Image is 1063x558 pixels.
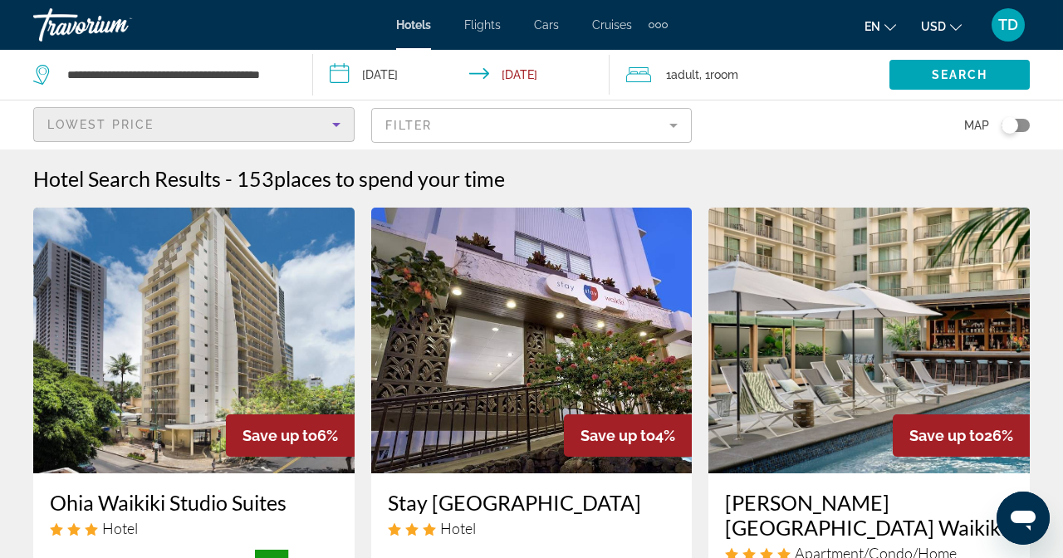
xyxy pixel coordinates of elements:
[50,519,338,537] div: 3 star Hotel
[699,63,738,86] span: , 1
[440,519,476,537] span: Hotel
[47,115,340,135] mat-select: Sort by
[371,107,693,144] button: Filter
[865,14,896,38] button: Change language
[564,414,692,457] div: 4%
[725,490,1013,540] a: [PERSON_NAME][GEOGRAPHIC_DATA] Waikiki
[274,166,505,191] span: places to spend your time
[33,208,355,473] img: Hotel image
[33,166,221,191] h1: Hotel Search Results
[50,490,338,515] a: Ohia Waikiki Studio Suites
[964,114,989,137] span: Map
[865,20,880,33] span: en
[371,208,693,473] img: Hotel image
[592,18,632,32] a: Cruises
[226,414,355,457] div: 6%
[671,68,699,81] span: Adult
[708,208,1030,473] img: Hotel image
[242,427,317,444] span: Save up to
[396,18,431,32] a: Hotels
[989,118,1030,133] button: Toggle map
[237,166,505,191] h2: 153
[921,20,946,33] span: USD
[610,50,889,100] button: Travelers: 1 adult, 0 children
[909,427,984,444] span: Save up to
[649,12,668,38] button: Extra navigation items
[921,14,962,38] button: Change currency
[997,492,1050,545] iframe: Кнопка запуска окна обмена сообщениями
[102,519,138,537] span: Hotel
[893,414,1030,457] div: 26%
[534,18,559,32] a: Cars
[889,60,1030,90] button: Search
[464,18,501,32] a: Flights
[225,166,233,191] span: -
[313,50,610,100] button: Check-in date: Nov 11, 2025 Check-out date: Nov 16, 2025
[388,519,676,537] div: 3 star Hotel
[998,17,1018,33] span: TD
[33,3,199,46] a: Travorium
[932,68,988,81] span: Search
[987,7,1030,42] button: User Menu
[580,427,655,444] span: Save up to
[388,490,676,515] a: Stay [GEOGRAPHIC_DATA]
[666,63,699,86] span: 1
[710,68,738,81] span: Room
[47,118,154,131] span: Lowest Price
